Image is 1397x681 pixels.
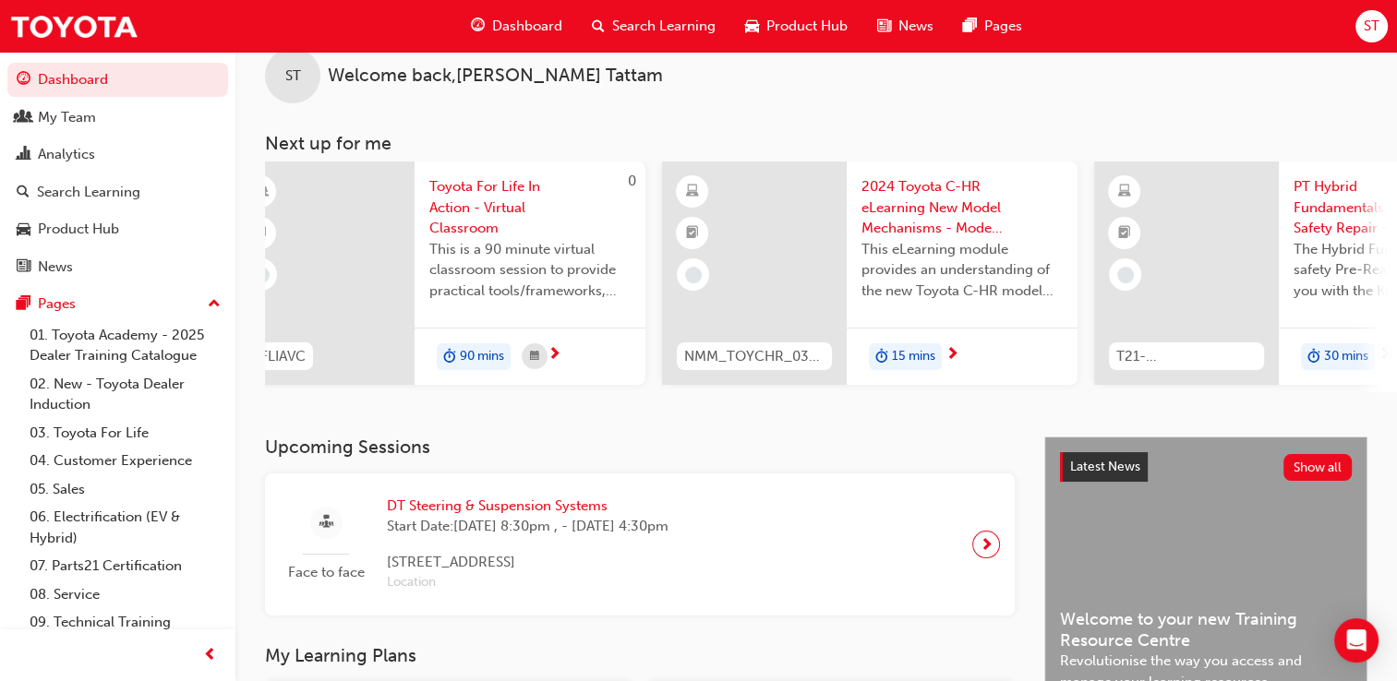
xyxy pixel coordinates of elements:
[875,345,888,369] span: duration-icon
[963,15,977,38] span: pages-icon
[1060,609,1352,651] span: Welcome to your new Training Resource Centre
[7,59,228,287] button: DashboardMy TeamAnalyticsSearch LearningProduct HubNews
[898,16,933,37] span: News
[1355,10,1388,42] button: ST
[17,72,30,89] span: guage-icon
[980,532,994,557] span: next-icon
[686,180,699,204] span: learningResourceType_ELEARNING-icon
[22,608,228,637] a: 09. Technical Training
[1070,459,1140,474] span: Latest News
[9,6,138,47] img: Trak
[577,7,730,45] a: search-iconSearch Learning
[252,346,306,367] span: TFLIAVC
[17,147,30,163] span: chart-icon
[235,133,1397,154] h3: Next up for me
[1118,180,1131,204] span: learningResourceType_ELEARNING-icon
[1324,346,1368,367] span: 30 mins
[1118,221,1131,245] span: booktick-icon
[861,176,1063,239] span: 2024 Toyota C-HR eLearning New Model Mechanisms - Model Outline (Module 1)
[17,185,30,201] span: search-icon
[766,16,848,37] span: Product Hub
[22,580,228,609] a: 08. Service
[17,259,30,276] span: news-icon
[685,267,702,283] span: learningRecordVerb_NONE-icon
[17,296,30,313] span: pages-icon
[7,287,228,321] button: Pages
[730,7,862,45] a: car-iconProduct Hub
[254,221,267,245] span: booktick-icon
[387,572,668,593] span: Location
[17,221,30,238] span: car-icon
[22,552,228,580] a: 07. Parts21 Certification
[7,212,228,246] a: Product Hub
[1060,452,1352,482] a: Latest NewsShow all
[203,644,217,667] span: prev-icon
[22,447,228,475] a: 04. Customer Experience
[1283,454,1353,481] button: Show all
[280,562,372,583] span: Face to face
[38,107,96,128] div: My Team
[1364,16,1379,37] span: ST
[285,66,301,87] span: ST
[22,321,228,370] a: 01. Toyota Academy - 2025 Dealer Training Catalogue
[745,15,759,38] span: car-icon
[1116,346,1257,367] span: T21-PTHV_HYBRID_PRE_READ
[984,16,1022,37] span: Pages
[429,239,631,302] span: This is a 90 minute virtual classroom session to provide practical tools/frameworks, behaviours a...
[38,257,73,278] div: News
[7,63,228,97] a: Dashboard
[7,137,228,172] a: Analytics
[265,436,1015,458] h3: Upcoming Sessions
[22,370,228,419] a: 02. New - Toyota Dealer Induction
[7,175,228,209] a: Search Learning
[17,110,30,126] span: people-icon
[37,182,140,203] div: Search Learning
[387,516,668,537] span: Start Date: [DATE] 8:30pm , - [DATE] 4:30pm
[460,346,504,367] span: 90 mins
[38,293,76,315] div: Pages
[1307,345,1320,369] span: duration-icon
[948,7,1037,45] a: pages-iconPages
[862,7,948,45] a: news-iconNews
[530,345,539,368] span: calendar-icon
[265,645,1015,666] h3: My Learning Plans
[945,347,959,364] span: next-icon
[7,101,228,135] a: My Team
[319,511,333,534] span: sessionType_FACE_TO_FACE-icon
[38,219,119,240] div: Product Hub
[892,346,935,367] span: 15 mins
[387,496,668,517] span: DT Steering & Suspension Systems
[22,503,228,552] a: 06. Electrification (EV & Hybrid)
[254,180,267,204] span: learningResourceType_INSTRUCTOR_LED-icon
[1117,267,1134,283] span: learningRecordVerb_NONE-icon
[471,15,485,38] span: guage-icon
[612,16,716,37] span: Search Learning
[7,250,228,284] a: News
[686,221,699,245] span: booktick-icon
[429,176,631,239] span: Toyota For Life In Action - Virtual Classroom
[1334,618,1379,663] div: Open Intercom Messenger
[877,15,891,38] span: news-icon
[443,345,456,369] span: duration-icon
[1379,347,1392,364] span: next-icon
[548,347,561,364] span: next-icon
[684,346,825,367] span: NMM_TOYCHR_032024_MODULE_1
[22,475,228,504] a: 05. Sales
[492,16,562,37] span: Dashboard
[22,419,228,448] a: 03. Toyota For Life
[592,15,605,38] span: search-icon
[861,239,1063,302] span: This eLearning module provides an understanding of the new Toyota C-HR model line-up and their Ka...
[230,161,645,385] a: 0TFLIAVCToyota For Life In Action - Virtual ClassroomThis is a 90 minute virtual classroom sessio...
[38,144,95,165] div: Analytics
[662,161,1078,385] a: NMM_TOYCHR_032024_MODULE_12024 Toyota C-HR eLearning New Model Mechanisms - Model Outline (Module...
[280,488,1000,601] a: Face to faceDT Steering & Suspension SystemsStart Date:[DATE] 8:30pm , - [DATE] 4:30pm[STREET_ADD...
[456,7,577,45] a: guage-iconDashboard
[387,552,668,573] span: [STREET_ADDRESS]
[208,293,221,317] span: up-icon
[328,66,663,87] span: Welcome back , [PERSON_NAME] Tattam
[628,173,636,189] span: 0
